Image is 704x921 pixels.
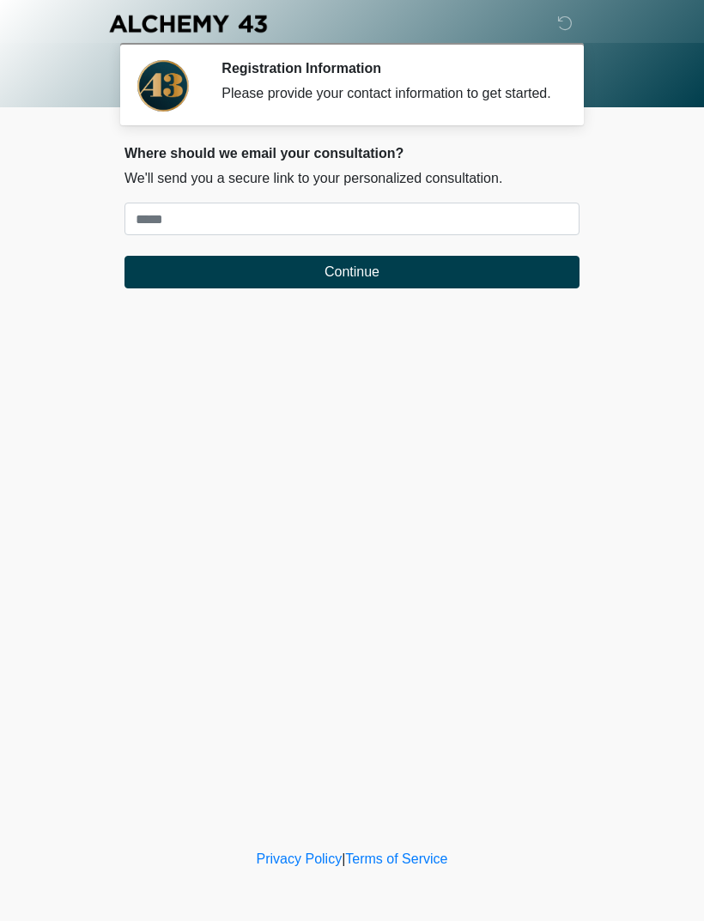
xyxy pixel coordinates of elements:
[124,168,580,189] p: We'll send you a secure link to your personalized consultation.
[107,13,269,34] img: Alchemy 43 Logo
[222,83,554,104] div: Please provide your contact information to get started.
[345,851,447,866] a: Terms of Service
[257,851,343,866] a: Privacy Policy
[124,256,580,288] button: Continue
[124,145,580,161] h2: Where should we email your consultation?
[137,60,189,112] img: Agent Avatar
[222,60,554,76] h2: Registration Information
[342,851,345,866] a: |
